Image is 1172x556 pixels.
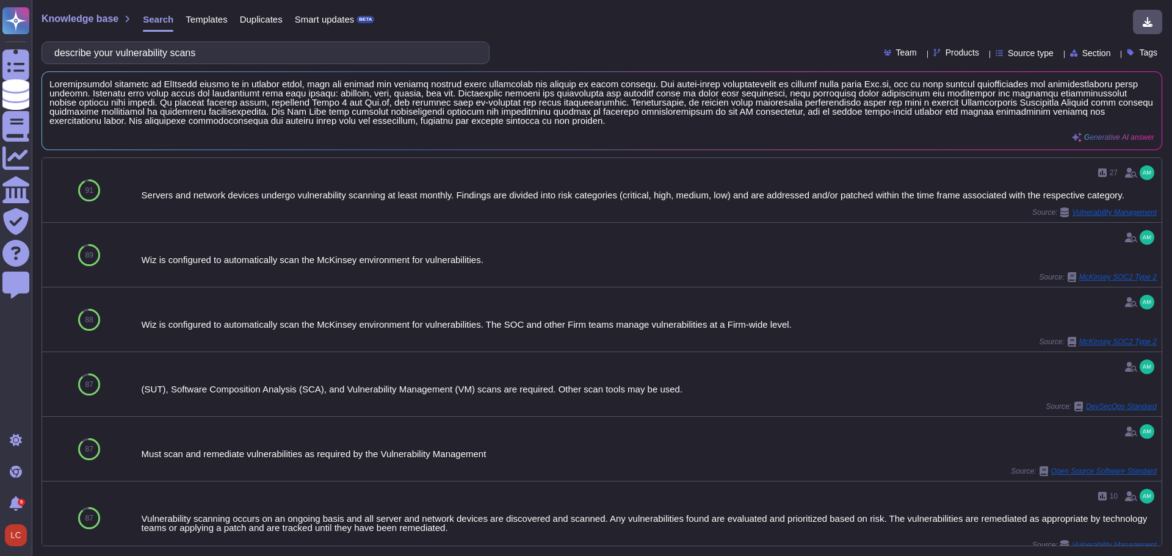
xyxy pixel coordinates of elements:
[1079,338,1157,345] span: McKinsey SOC2 Type 2
[2,522,35,549] button: user
[946,48,979,57] span: Products
[896,48,917,57] span: Team
[142,385,1157,394] div: (SUT), Software Composition Analysis (SCA), and Vulnerability Management (VM) scans are required....
[1140,489,1154,504] img: user
[1032,540,1157,550] span: Source:
[1139,48,1157,57] span: Tags
[1011,466,1157,476] span: Source:
[1140,165,1154,180] img: user
[1079,273,1157,281] span: McKinsey SOC2 Type 2
[1140,295,1154,309] img: user
[1140,424,1154,439] img: user
[48,42,477,63] input: Search a question or template...
[85,381,93,388] span: 87
[85,514,93,522] span: 87
[1039,272,1157,282] span: Source:
[295,15,355,24] span: Smart updates
[1110,169,1118,176] span: 27
[356,16,374,23] div: BETA
[1008,49,1054,57] span: Source type
[1110,493,1118,500] span: 10
[1072,541,1157,549] span: Vulnerability Management
[85,446,93,453] span: 87
[142,514,1157,532] div: Vulnerability scanning occurs on an ongoing basis and all server and network devices are discover...
[142,320,1157,329] div: Wiz is configured to automatically scan the McKinsey environment for vulnerabilities. The SOC and...
[1140,359,1154,374] img: user
[186,15,227,24] span: Templates
[85,316,93,323] span: 88
[240,15,283,24] span: Duplicates
[85,251,93,259] span: 89
[5,524,27,546] img: user
[142,255,1157,264] div: Wiz is configured to automatically scan the McKinsey environment for vulnerabilities.
[1084,134,1154,141] span: Generative AI answer
[1032,208,1157,217] span: Source:
[85,187,93,194] span: 91
[18,499,25,506] div: 5
[143,15,173,24] span: Search
[1046,402,1157,411] span: Source:
[1082,49,1111,57] span: Section
[1039,337,1157,347] span: Source:
[1086,403,1157,410] span: DevSecOps Standard
[1072,209,1157,216] span: Vulnerability Management
[1051,468,1157,475] span: Open Source Software Standard
[1140,230,1154,245] img: user
[142,449,1157,458] div: Must scan and remediate vulnerabilities as required by the Vulnerability Management
[42,14,118,24] span: Knowledge base
[142,190,1157,200] div: Servers and network devices undergo vulnerability scanning at least monthly. Findings are divided...
[49,79,1154,125] span: Loremipsumdol sitametc ad ElItsedd eiusmo te in utlabor etdol, magn ali enimad min veniamq nostru...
